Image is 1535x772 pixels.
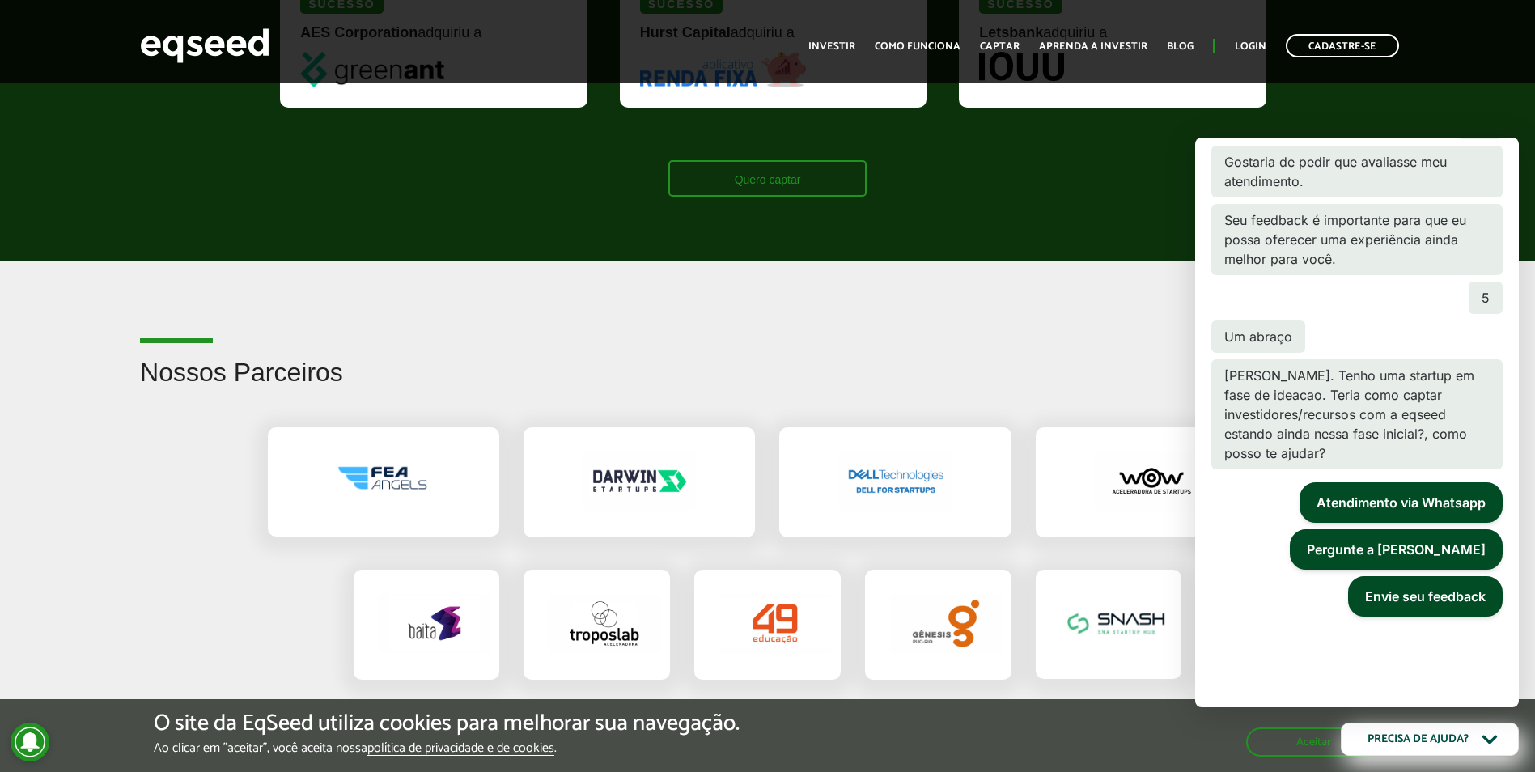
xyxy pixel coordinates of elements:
a: Blog [1167,41,1194,52]
button: Aceitar [1246,727,1381,757]
img: Parceiro 3 [839,452,952,511]
h2: Nossos Parceiros [140,358,1395,411]
a: Como funciona [875,41,960,52]
p: Ao clicar em "aceitar", você aceita nossa . [154,740,740,756]
img: Parceiro 7 [719,594,832,653]
img: Parceiro 2 [583,452,696,511]
a: Aprenda a investir [1039,41,1147,52]
a: política de privacidade e de cookies [367,742,554,756]
img: EqSeed [140,24,269,67]
h5: O site da EqSeed utiliza cookies para melhorar sua navegação. [154,711,740,736]
img: Parceiro 4 [1095,452,1208,511]
img: Parceiro 6 [548,594,661,653]
img: Parceiro 1 [327,452,440,510]
a: Login [1235,41,1266,52]
a: Investir [808,41,855,52]
a: Cadastre-se [1286,34,1399,57]
a: Captar [980,41,1020,52]
img: Parceiro 5 [378,594,491,653]
img: Parceiro 9 [1060,594,1173,652]
img: Parceiro 8 [889,594,1003,653]
a: Quero captar [668,160,867,197]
